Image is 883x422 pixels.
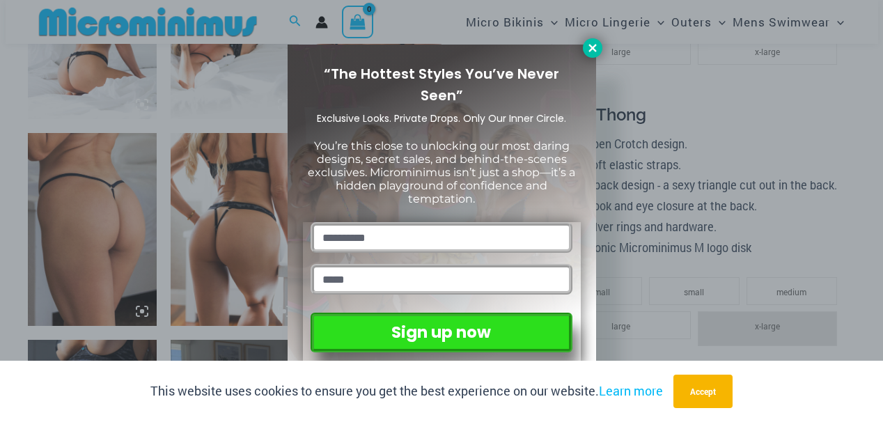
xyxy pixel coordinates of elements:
[311,313,572,352] button: Sign up now
[150,381,663,402] p: This website uses cookies to ensure you get the best experience on our website.
[673,375,733,408] button: Accept
[317,111,566,125] span: Exclusive Looks. Private Drops. Only Our Inner Circle.
[583,38,602,58] button: Close
[324,64,559,105] span: “The Hottest Styles You’ve Never Seen”
[308,139,575,206] span: You’re this close to unlocking our most daring designs, secret sales, and behind-the-scenes exclu...
[599,382,663,399] a: Learn more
